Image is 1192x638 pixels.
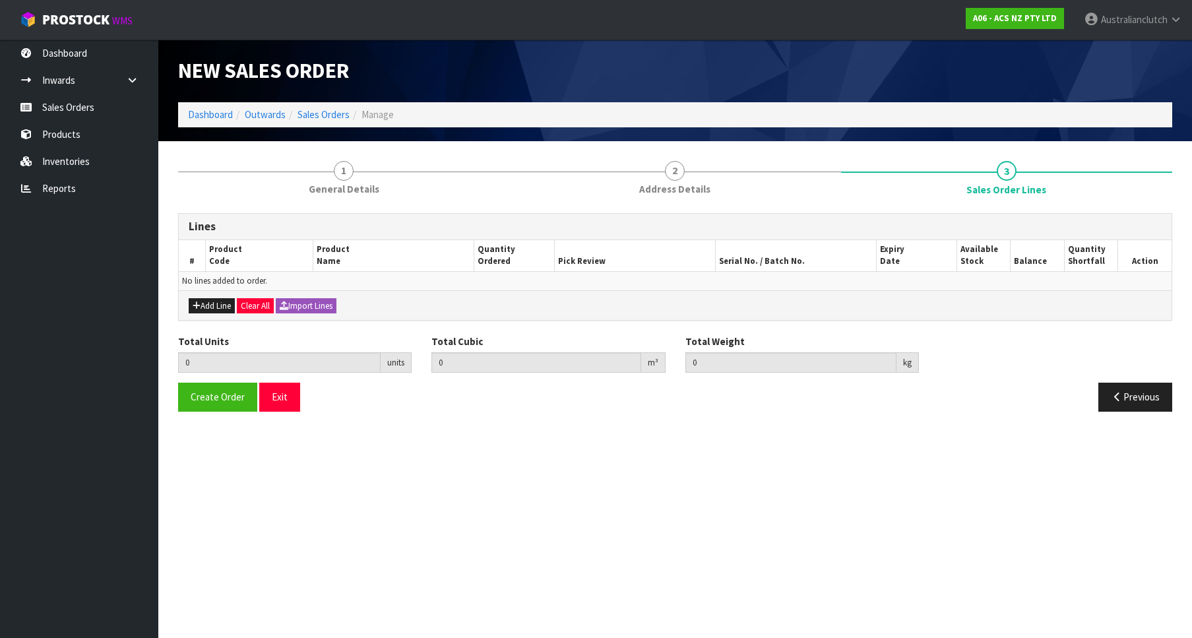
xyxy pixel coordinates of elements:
th: Pick Review [554,240,715,271]
th: Quantity Ordered [474,240,554,271]
span: Sales Order Lines [178,203,1172,421]
label: Total Cubic [431,335,483,348]
div: units [381,352,412,373]
span: Sales Order Lines [966,183,1046,197]
span: General Details [309,182,379,196]
span: 3 [997,161,1017,181]
span: Australianclutch [1101,13,1168,26]
span: Create Order [191,391,245,403]
button: Create Order [178,383,257,411]
small: WMS [112,15,133,27]
span: 2 [665,161,685,181]
div: kg [896,352,919,373]
span: 1 [334,161,354,181]
label: Total Weight [685,335,745,348]
th: Quantity Shortfall [1064,240,1117,271]
a: Sales Orders [298,108,350,121]
div: m³ [641,352,666,373]
button: Previous [1098,383,1172,411]
a: Outwards [245,108,286,121]
span: New Sales Order [178,57,349,84]
button: Import Lines [276,298,336,314]
th: # [179,240,206,271]
span: ProStock [42,11,110,28]
span: Address Details [639,182,710,196]
th: Balance [1011,240,1064,271]
th: Serial No. / Batch No. [715,240,876,271]
img: cube-alt.png [20,11,36,28]
th: Product Name [313,240,474,271]
span: Manage [361,108,394,121]
input: Total Units [178,352,381,373]
th: Expiry Date [877,240,957,271]
th: Product Code [206,240,313,271]
th: Available Stock [957,240,1011,271]
input: Total Cubic [431,352,641,373]
td: No lines added to order. [179,271,1172,290]
button: Exit [259,383,300,411]
input: Total Weight [685,352,896,373]
a: Dashboard [188,108,233,121]
button: Clear All [237,298,274,314]
label: Total Units [178,335,229,348]
th: Action [1118,240,1172,271]
strong: A06 - ACS NZ PTY LTD [973,13,1057,24]
h3: Lines [189,220,1162,233]
button: Add Line [189,298,235,314]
